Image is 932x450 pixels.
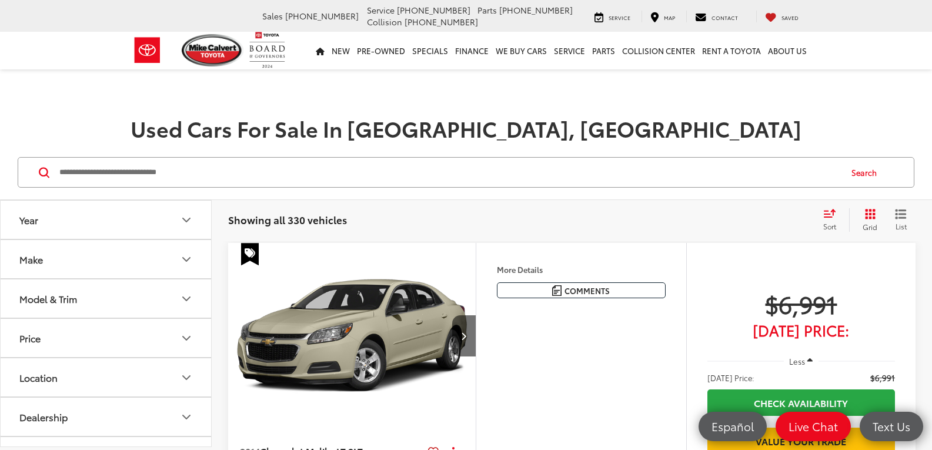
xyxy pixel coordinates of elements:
button: Grid View [849,208,886,232]
button: Model & TrimModel & Trim [1,279,212,318]
span: $6,991 [870,372,895,384]
div: Year [179,213,193,227]
div: Dealership [19,411,68,422]
div: Location [19,372,58,383]
a: Map [642,11,684,22]
a: Service [586,11,639,22]
div: Price [179,331,193,345]
div: Make [179,252,193,266]
div: Model & Trim [19,293,77,304]
span: Comments [564,285,610,296]
div: Dealership [179,410,193,424]
button: PricePrice [1,319,212,357]
a: Rent a Toyota [699,32,764,69]
div: Price [19,332,41,344]
a: Service [550,32,589,69]
button: LocationLocation [1,358,212,396]
span: Live Chat [783,419,844,434]
div: Location [179,371,193,385]
img: Comments [552,285,562,295]
h4: More Details [497,265,666,274]
span: [DATE] Price: [707,372,754,384]
img: Toyota [125,31,169,69]
a: WE BUY CARS [492,32,550,69]
span: Special [241,243,259,265]
button: Search [840,158,894,187]
div: Model & Trim [179,292,193,306]
button: Select sort value [817,208,849,232]
a: Check Availability [707,389,895,416]
span: Showing all 330 vehicles [228,212,347,226]
span: Parts [477,4,497,16]
span: List [895,221,907,231]
button: DealershipDealership [1,398,212,436]
button: Next image [452,315,476,356]
span: Service [609,14,630,21]
span: Collision [367,16,402,28]
button: Less [784,351,819,372]
a: Collision Center [619,32,699,69]
a: About Us [764,32,810,69]
a: New [328,32,353,69]
span: Sales [262,10,283,22]
span: Less [789,356,805,366]
span: $6,991 [707,289,895,318]
a: Live Chat [776,412,851,441]
a: Finance [452,32,492,69]
span: Map [664,14,675,21]
a: Pre-Owned [353,32,409,69]
a: Parts [589,32,619,69]
a: Home [312,32,328,69]
span: Saved [781,14,799,21]
a: Español [699,412,767,441]
button: MakeMake [1,240,212,278]
div: 2014 Chevrolet Malibu LT 2LT 0 [228,243,477,429]
button: List View [886,208,916,232]
div: Make [19,254,43,265]
span: Contact [711,14,738,21]
button: Comments [497,282,666,298]
a: 2014 Chevrolet Malibu LT 2LT2014 Chevrolet Malibu LT 2LT2014 Chevrolet Malibu LT 2LT2014 Chevrole... [228,243,477,429]
button: YearYear [1,201,212,239]
span: Español [706,419,760,434]
span: [PHONE_NUMBER] [285,10,359,22]
img: Mike Calvert Toyota [182,34,244,66]
span: Grid [863,222,877,232]
div: Year [19,214,38,225]
a: Text Us [860,412,923,441]
span: [DATE] Price: [707,324,895,336]
a: Contact [686,11,747,22]
span: Sort [823,221,836,231]
span: Text Us [867,419,916,434]
span: Service [367,4,395,16]
span: [PHONE_NUMBER] [405,16,478,28]
a: My Saved Vehicles [756,11,807,22]
span: [PHONE_NUMBER] [397,4,470,16]
img: 2014 Chevrolet Malibu LT 2LT [228,243,477,430]
a: Specials [409,32,452,69]
input: Search by Make, Model, or Keyword [58,158,840,186]
span: [PHONE_NUMBER] [499,4,573,16]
